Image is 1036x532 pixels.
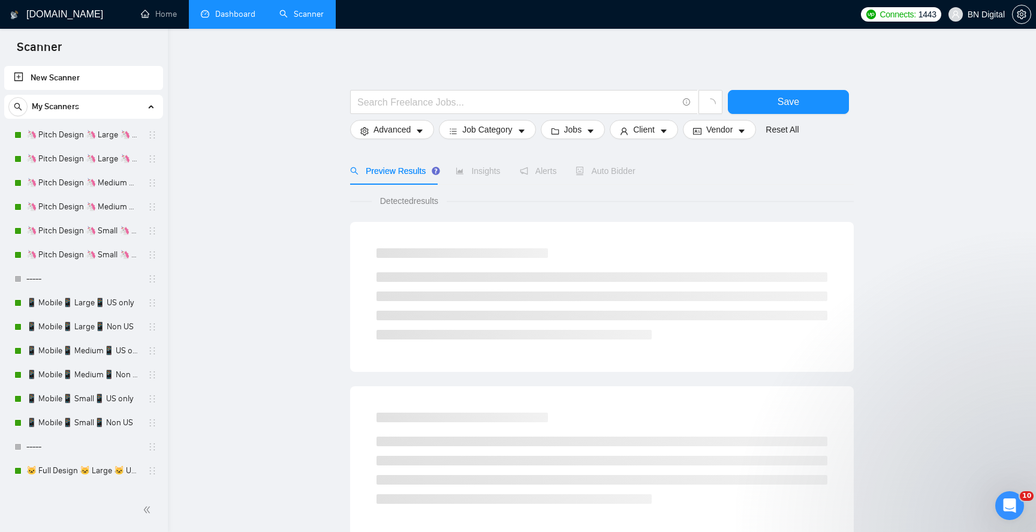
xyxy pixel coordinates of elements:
span: holder [147,274,157,284]
a: 📱 Mobile📱 Large📱 US only [26,291,140,315]
button: setting [1012,5,1031,24]
span: Client [633,123,655,136]
span: My Scanners [32,95,79,119]
a: 📱 Mobile📱 Small📱 US only [26,387,140,411]
span: holder [147,178,157,188]
span: holder [147,466,157,476]
span: folder [551,127,559,136]
span: Scanner [7,38,71,64]
span: holder [147,154,157,164]
span: Detected results [372,194,447,208]
a: ----- [26,267,140,291]
span: search [350,167,359,175]
a: dashboardDashboard [201,9,255,19]
iframe: Intercom live chat [995,491,1024,520]
a: 🦄 Pitch Design 🦄 Medium 🦄 US Only [26,171,140,195]
span: Alerts [520,166,557,176]
a: 🦄 Pitch Design 🦄 Small 🦄 US Only [26,219,140,243]
span: caret-down [659,127,668,136]
span: search [9,103,27,111]
span: area-chart [456,167,464,175]
span: caret-down [415,127,424,136]
span: Preview Results [350,166,436,176]
img: logo [10,5,19,25]
span: caret-down [517,127,526,136]
span: Job Category [462,123,512,136]
span: holder [147,370,157,380]
a: 🦄 Pitch Design 🦄 Large 🦄 Non US [26,147,140,171]
span: Save [778,94,799,109]
a: 🦄 Pitch Design 🦄 Small 🦄 Non US [26,243,140,267]
button: barsJob Categorycaret-down [439,120,535,139]
span: Jobs [564,123,582,136]
a: setting [1012,10,1031,19]
span: Insights [456,166,500,176]
a: 🐱 Full Design 🐱 Large 🐱 US Only [26,459,140,483]
span: user [620,127,628,136]
span: holder [147,322,157,332]
span: Connects: [880,8,915,21]
span: Advanced [374,123,411,136]
a: 📱 Mobile📱 Medium📱 US only [26,339,140,363]
button: search [8,97,28,116]
span: double-left [143,504,155,516]
span: caret-down [586,127,595,136]
span: bars [449,127,457,136]
span: holder [147,130,157,140]
a: 📱 Mobile📱 Small📱 Non US [26,411,140,435]
img: upwork-logo.png [866,10,876,19]
button: Save [728,90,849,114]
a: ----- [26,435,140,459]
span: holder [147,394,157,404]
a: searchScanner [279,9,324,19]
a: New Scanner [14,66,153,90]
a: 🦄 Pitch Design 🦄 Large 🦄 US Only [26,123,140,147]
span: user [951,10,960,19]
a: 🦄 Pitch Design 🦄 Medium 🦄 Non US [26,195,140,219]
span: holder [147,226,157,236]
span: robot [576,167,584,175]
span: holder [147,346,157,356]
button: userClientcaret-down [610,120,678,139]
span: notification [520,167,528,175]
button: folderJobscaret-down [541,120,606,139]
div: Tooltip anchor [430,166,441,176]
a: 🐱 Full Design 🐱 Large 🐱 Non US [26,483,140,507]
iframe: Intercom notifications message [796,416,1036,500]
span: holder [147,250,157,260]
span: setting [1013,10,1031,19]
span: holder [147,298,157,308]
a: Reset All [766,123,799,136]
span: setting [360,127,369,136]
span: idcard [693,127,701,136]
span: holder [147,202,157,212]
a: homeHome [141,9,177,19]
button: settingAdvancedcaret-down [350,120,434,139]
span: holder [147,418,157,428]
span: 10 [1020,491,1034,501]
span: Vendor [706,123,733,136]
input: Search Freelance Jobs... [357,95,677,110]
a: 📱 Mobile📱 Large📱 Non US [26,315,140,339]
span: Auto Bidder [576,166,635,176]
span: 1443 [918,8,936,21]
li: New Scanner [4,66,163,90]
button: idcardVendorcaret-down [683,120,756,139]
span: caret-down [737,127,746,136]
span: info-circle [683,98,691,106]
span: loading [705,98,716,109]
span: holder [147,442,157,452]
a: 📱 Mobile📱 Medium📱 Non US [26,363,140,387]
